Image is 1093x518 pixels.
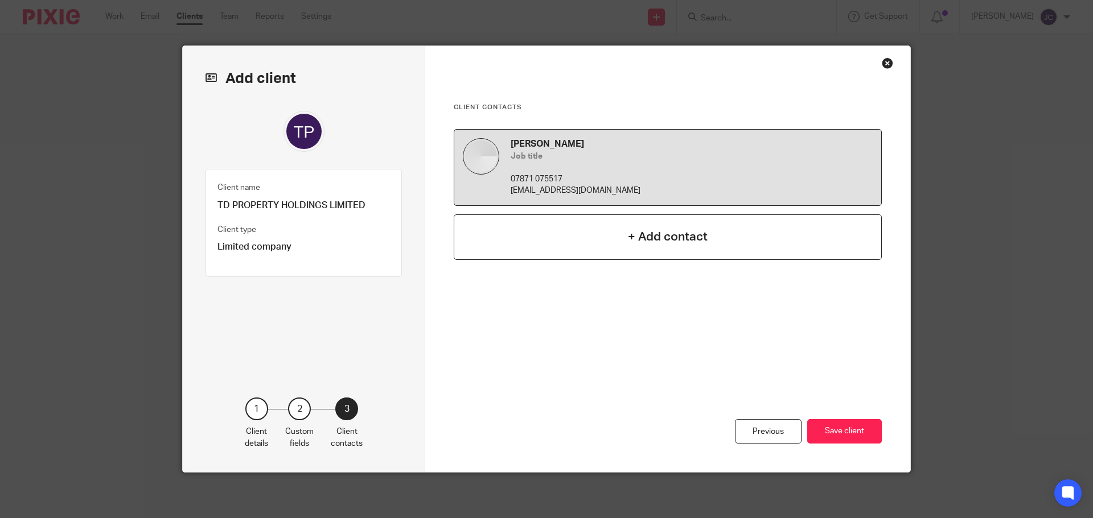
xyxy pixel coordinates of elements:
p: Client details [245,426,268,449]
div: Close this dialog window [882,57,893,69]
label: Client name [217,182,260,193]
h3: Client contacts [454,103,882,112]
h2: Add client [206,69,402,88]
h5: Job title [511,151,873,162]
p: 07871 075517 [511,173,873,185]
p: Limited company [217,241,390,253]
p: [EMAIL_ADDRESS][DOMAIN_NAME] [511,185,873,196]
p: Client contacts [331,426,363,449]
div: Previous [735,419,802,444]
div: 2 [288,397,311,420]
img: default.jpg [463,138,499,175]
p: Custom fields [285,426,314,449]
button: Save client [807,419,882,444]
p: TD PROPERTY HOLDINGS LIMITED [217,200,390,212]
h4: + Add contact [628,228,708,246]
label: Client type [217,224,256,235]
img: svg%3E [283,111,324,152]
div: 1 [245,397,268,420]
h4: [PERSON_NAME] [511,138,873,150]
div: 3 [335,397,358,420]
